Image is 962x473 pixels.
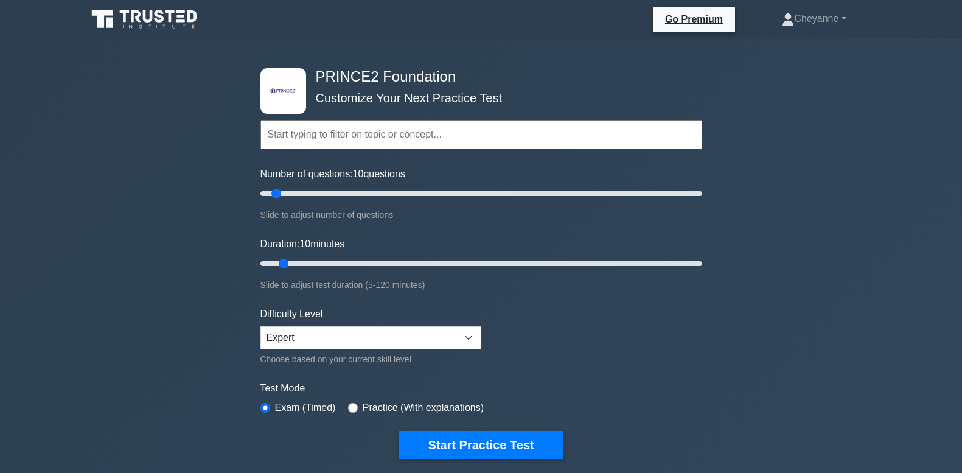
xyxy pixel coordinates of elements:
[299,239,310,249] span: 10
[260,381,702,396] label: Test Mode
[363,401,484,415] label: Practice (With explanations)
[260,278,702,292] div: Slide to adjust test duration (5-120 minutes)
[311,68,643,86] h4: PRINCE2 Foundation
[260,237,345,251] label: Duration: minutes
[260,352,481,366] div: Choose based on your current skill level
[260,167,405,181] label: Number of questions: questions
[260,307,323,321] label: Difficulty Level
[260,208,702,222] div: Slide to adjust number of questions
[399,431,563,459] button: Start Practice Test
[658,12,730,27] a: Go Premium
[275,401,336,415] label: Exam (Timed)
[753,7,875,31] a: Cheyanne
[260,120,702,149] input: Start typing to filter on topic or concept...
[353,169,364,179] span: 10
